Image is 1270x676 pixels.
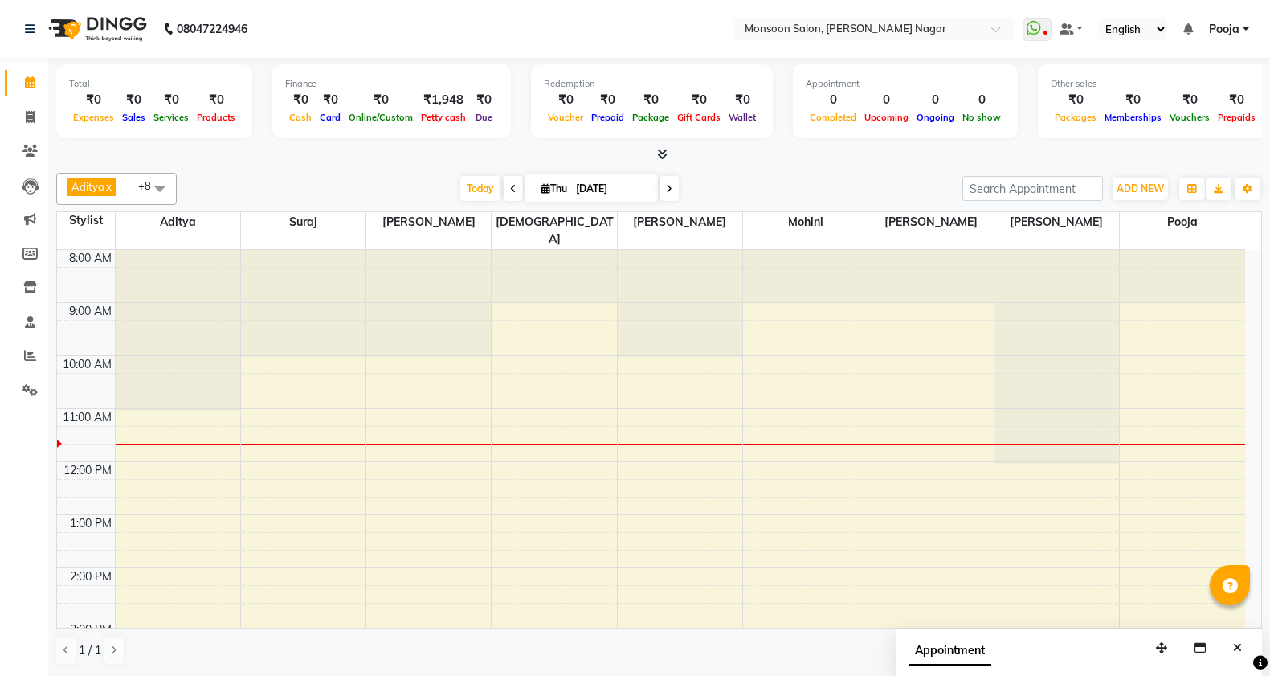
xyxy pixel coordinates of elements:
[193,112,239,123] span: Products
[958,91,1005,109] div: 0
[67,515,115,532] div: 1:00 PM
[913,112,958,123] span: Ongoing
[1051,112,1101,123] span: Packages
[285,77,498,91] div: Finance
[1120,212,1245,232] span: Pooja
[958,112,1005,123] span: No show
[67,621,115,638] div: 3:00 PM
[1101,112,1166,123] span: Memberships
[149,112,193,123] span: Services
[472,112,496,123] span: Due
[177,6,247,51] b: 08047224946
[69,91,118,109] div: ₹0
[345,112,417,123] span: Online/Custom
[69,112,118,123] span: Expenses
[1113,178,1168,200] button: ADD NEW
[118,112,149,123] span: Sales
[544,77,760,91] div: Redemption
[69,77,239,91] div: Total
[587,91,628,109] div: ₹0
[994,212,1119,232] span: [PERSON_NAME]
[725,91,760,109] div: ₹0
[71,180,104,193] span: Aditya
[909,637,991,666] span: Appointment
[587,112,628,123] span: Prepaid
[149,91,193,109] div: ₹0
[116,212,240,232] span: Aditya
[316,112,345,123] span: Card
[104,180,112,193] a: x
[66,250,115,267] div: 8:00 AM
[345,91,417,109] div: ₹0
[366,212,491,232] span: [PERSON_NAME]
[1214,112,1260,123] span: Prepaids
[417,91,470,109] div: ₹1,948
[492,212,616,249] span: [DEMOGRAPHIC_DATA]
[618,212,742,232] span: [PERSON_NAME]
[59,409,115,426] div: 11:00 AM
[79,642,101,659] span: 1 / 1
[417,112,470,123] span: Petty cash
[1101,91,1166,109] div: ₹0
[860,91,913,109] div: 0
[806,112,860,123] span: Completed
[1203,612,1254,660] iframe: chat widget
[67,568,115,585] div: 2:00 PM
[860,112,913,123] span: Upcoming
[628,112,673,123] span: Package
[1117,182,1164,195] span: ADD NEW
[57,212,115,229] div: Stylist
[1214,91,1260,109] div: ₹0
[913,91,958,109] div: 0
[193,91,239,109] div: ₹0
[41,6,151,51] img: logo
[806,91,860,109] div: 0
[460,176,500,201] span: Today
[1166,112,1214,123] span: Vouchers
[868,212,993,232] span: [PERSON_NAME]
[59,356,115,373] div: 10:00 AM
[743,212,868,232] span: Mohini
[60,462,115,479] div: 12:00 PM
[66,303,115,320] div: 9:00 AM
[628,91,673,109] div: ₹0
[673,112,725,123] span: Gift Cards
[241,212,365,232] span: Suraj
[316,91,345,109] div: ₹0
[725,112,760,123] span: Wallet
[537,182,571,195] span: Thu
[470,91,498,109] div: ₹0
[1209,21,1239,38] span: Pooja
[1166,91,1214,109] div: ₹0
[285,112,316,123] span: Cash
[544,112,587,123] span: Voucher
[285,91,316,109] div: ₹0
[806,77,1005,91] div: Appointment
[571,177,651,201] input: 2025-09-04
[544,91,587,109] div: ₹0
[118,91,149,109] div: ₹0
[673,91,725,109] div: ₹0
[1051,91,1101,109] div: ₹0
[962,176,1103,201] input: Search Appointment
[138,179,163,192] span: +8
